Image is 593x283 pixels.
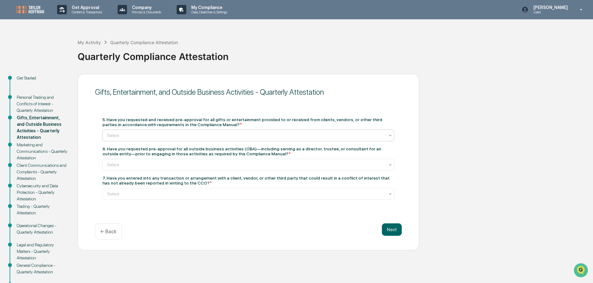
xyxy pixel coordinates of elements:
div: Legal and Regulatory Matters - Quarterly Attestation [17,242,68,261]
div: 🔎 [6,91,11,96]
div: Gifts, Entertainment, and Outside Business Activities - Quarterly Attestation [17,115,68,141]
div: Quarterly Compliance Attestation [78,46,590,62]
a: 🗄️Attestations [43,76,79,87]
p: Data, Deadlines & Settings [186,10,230,14]
div: My Activity [78,40,101,45]
div: 7. Have you entered into any transaction or arrangement with a client, vendor, or other third par... [102,176,394,185]
p: My Compliance [186,5,230,10]
span: Data Lookup [12,90,39,96]
a: 🖐️Preclearance [4,76,43,87]
p: How can we help? [6,13,113,23]
span: Pylon [62,105,75,110]
button: Next [382,223,402,236]
a: Powered byPylon [44,105,75,110]
div: Cybersecurity and Data Protection - Quarterly Attestation [17,183,68,202]
div: General Compliance - Quarterly Attestation [17,262,68,275]
div: 5. Have you requested and received pre-approval for all gifts or entertainment provided to or rec... [102,117,394,127]
div: 6. Have you requested pre-approval for all outside business activities (OBA)—including serving as... [102,146,394,156]
div: Quarterly Compliance Attestation [110,40,178,45]
p: Company [127,5,164,10]
p: Users [528,10,571,14]
img: 1746055101610-c473b297-6a78-478c-a979-82029cc54cd1 [6,48,17,59]
div: Get Started [17,75,68,81]
div: Start new chat [21,48,102,54]
span: Attestations [51,78,77,84]
div: 🗄️ [45,79,50,84]
p: Get Approval [67,5,105,10]
div: Operational Changes - Quarterly Attestation [17,222,68,235]
div: Client Communications and Complaints - Quarterly Attestation [17,162,68,182]
p: ← Back [100,229,116,235]
a: 🔎Data Lookup [4,88,42,99]
p: [PERSON_NAME] [528,5,571,10]
p: Content & Transactions [67,10,105,14]
span: Preclearance [12,78,40,84]
img: logo [15,5,45,14]
div: We're available if you need us! [21,54,79,59]
div: Marketing and Communications - Quarterly Attestation [17,142,68,161]
div: Trading - Quarterly Attestation [17,203,68,216]
div: 🖐️ [6,79,11,84]
button: Start new chat [106,49,113,57]
p: Policies & Documents [127,10,164,14]
div: Personal Trading and Conflicts of Interest - Quarterly Attestation [17,94,68,114]
iframe: Open customer support [573,262,590,279]
div: Gifts, Entertainment, and Outside Business Activities - Quarterly Attestation [95,88,402,97]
